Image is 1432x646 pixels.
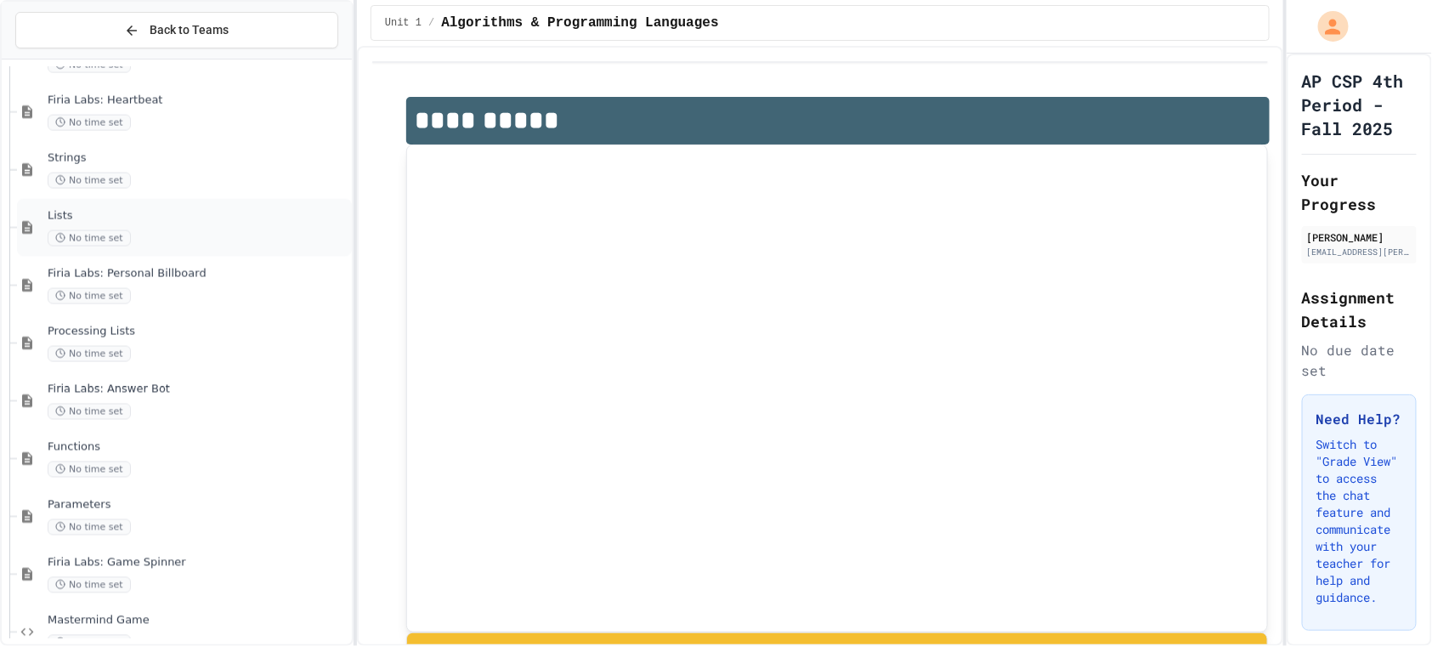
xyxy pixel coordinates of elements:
[48,498,348,513] span: Parameters
[48,267,348,281] span: Firia Labs: Personal Billboard
[1307,246,1412,258] div: [EMAIL_ADDRESS][PERSON_NAME][DOMAIN_NAME]
[48,151,348,166] span: Strings
[15,12,338,48] button: Back to Teams
[48,556,348,570] span: Firia Labs: Game Spinner
[428,16,434,30] span: /
[48,462,131,478] span: No time set
[1302,168,1417,216] h2: Your Progress
[48,93,348,108] span: Firia Labs: Heartbeat
[48,209,348,224] span: Lists
[441,13,718,33] span: Algorithms & Programming Languages
[48,346,131,362] span: No time set
[1300,7,1353,46] div: My Account
[48,404,131,420] span: No time set
[48,440,348,455] span: Functions
[1302,69,1417,140] h1: AP CSP 4th Period - Fall 2025
[1302,286,1417,333] h2: Assignment Details
[1302,340,1417,381] div: No due date set
[48,614,348,628] span: Mastermind Game
[48,173,131,189] span: No time set
[48,230,131,246] span: No time set
[48,382,348,397] span: Firia Labs: Answer Bot
[1316,436,1402,606] p: Switch to "Grade View" to access the chat feature and communicate with your teacher for help and ...
[48,519,131,535] span: No time set
[48,115,131,131] span: No time set
[48,577,131,593] span: No time set
[48,325,348,339] span: Processing Lists
[1316,409,1402,429] h3: Need Help?
[48,288,131,304] span: No time set
[150,21,229,39] span: Back to Teams
[1307,229,1412,245] div: [PERSON_NAME]
[385,16,422,30] span: Unit 1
